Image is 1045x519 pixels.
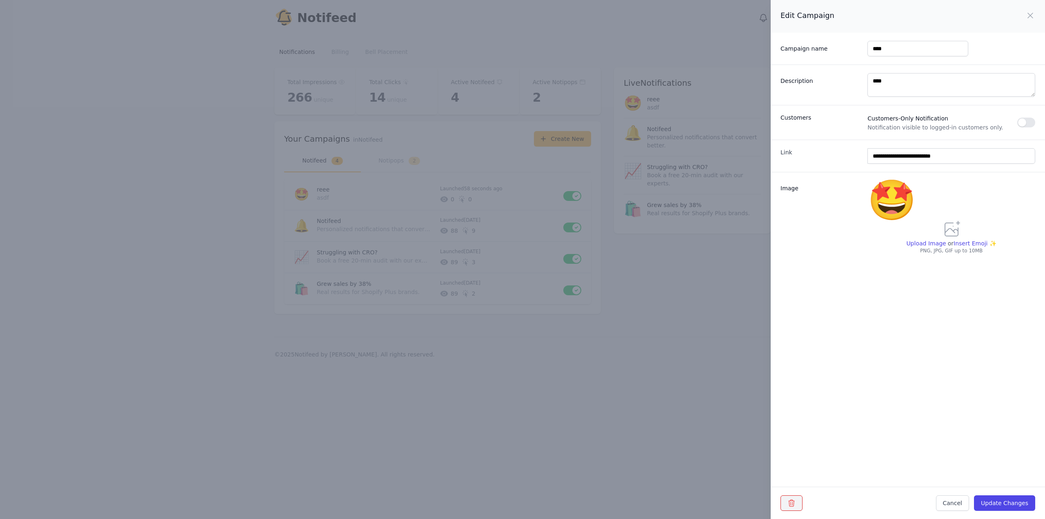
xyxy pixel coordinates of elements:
[12,40,151,53] h1: Hello!
[780,74,861,85] label: Description
[780,41,861,53] label: Campaign name
[13,108,151,125] button: New conversation
[946,239,954,247] p: or
[780,114,861,122] h3: Customers
[867,177,916,223] span: 🤩
[974,495,1035,511] button: Update Changes
[68,285,103,291] span: We run on Gist
[780,148,861,156] label: Link
[906,240,946,247] span: Upload Image
[780,10,834,21] h2: Edit Campaign
[867,114,1017,123] span: Customers-Only Notification
[936,495,969,511] button: Cancel
[780,181,861,192] label: Image
[53,113,98,120] span: New conversation
[12,54,151,94] h2: Don't see Notifeed in your header? Let me know and I'll set it up! ✅
[867,247,1035,254] p: PNG, JPG, GIF up to 10MB
[867,123,1017,131] span: Notification visible to logged-in customers only.
[954,239,996,247] span: Insert Emoji ✨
